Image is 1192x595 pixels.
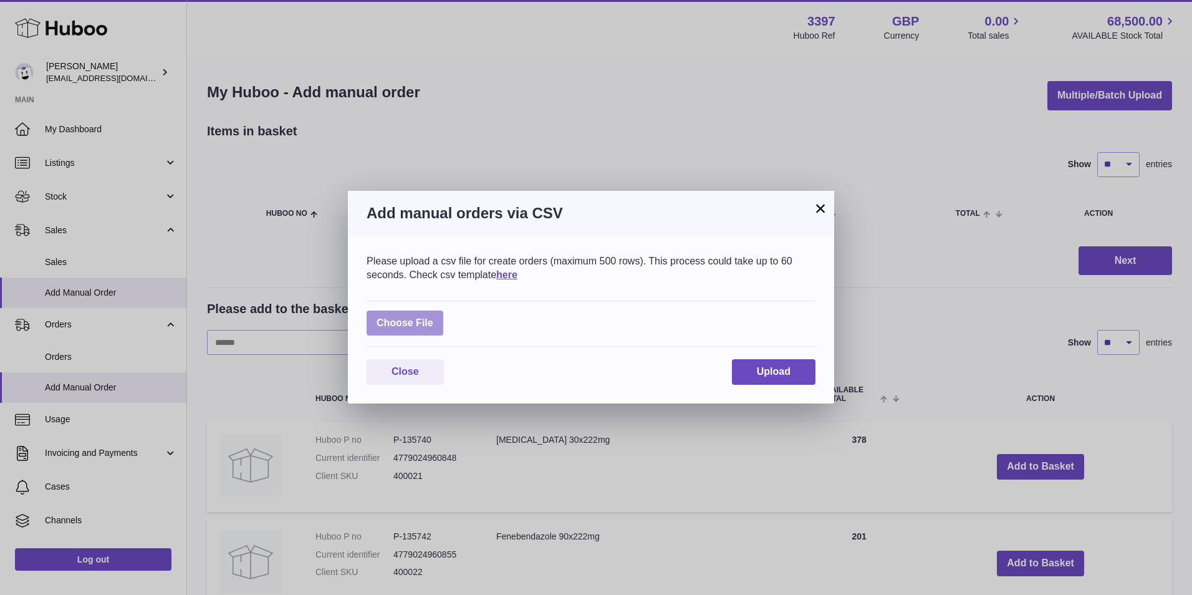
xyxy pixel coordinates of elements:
[367,359,444,385] button: Close
[392,366,419,377] span: Close
[757,366,791,377] span: Upload
[813,201,828,216] button: ×
[732,359,815,385] button: Upload
[496,269,517,280] a: here
[367,254,815,281] div: Please upload a csv file for create orders (maximum 500 rows). This process could take up to 60 s...
[367,203,815,223] h3: Add manual orders via CSV
[367,311,443,336] span: Choose File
